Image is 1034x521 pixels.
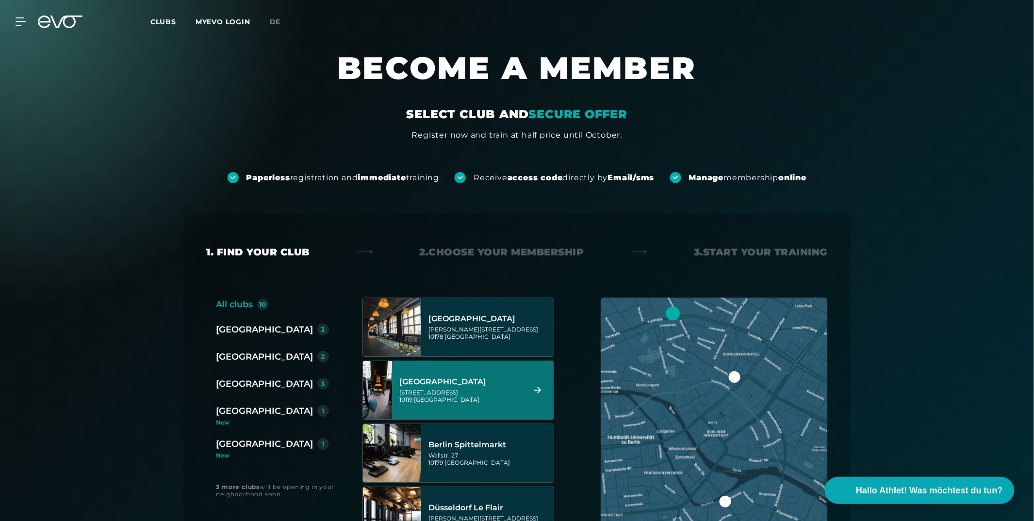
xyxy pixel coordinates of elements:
[400,377,522,387] div: [GEOGRAPHIC_DATA]
[150,17,196,26] a: Clubs
[689,173,807,183] div: membership
[694,245,828,259] div: 3. Start your Training
[226,48,808,107] h1: BECOME A MEMBER
[216,350,313,363] div: [GEOGRAPHIC_DATA]
[216,483,260,490] strong: 3 more clubs
[322,441,324,447] div: 1
[429,452,551,466] div: Wallstr. 27 10179 [GEOGRAPHIC_DATA]
[474,173,654,183] div: Receive directly by
[429,314,551,324] div: [GEOGRAPHIC_DATA]
[400,389,522,403] div: [STREET_ADDRESS] 10119 [GEOGRAPHIC_DATA]
[246,173,440,183] div: registration and training
[429,326,551,340] div: [PERSON_NAME][STREET_ADDRESS] 10178 [GEOGRAPHIC_DATA]
[216,453,329,458] div: New
[270,16,293,28] a: de
[508,173,563,182] strong: access code
[207,245,310,259] div: 1. Find your club
[321,380,325,387] div: 3
[246,173,290,182] strong: Paperless
[429,440,551,450] div: Berlin Spittelmarkt
[429,503,551,513] div: Düsseldorf Le Flair
[825,477,1015,504] button: Hallo Athlet! Was möchtest du tun?
[321,353,325,360] div: 2
[689,173,724,182] strong: Manage
[529,107,628,121] em: SECURE OFFER
[216,404,313,418] div: [GEOGRAPHIC_DATA]
[407,107,628,122] div: SELECT CLUB AND
[196,17,250,26] a: MYEVO LOGIN
[779,173,807,182] strong: online
[216,437,313,451] div: [GEOGRAPHIC_DATA]
[216,323,313,336] div: [GEOGRAPHIC_DATA]
[150,17,176,26] span: Clubs
[358,173,406,182] strong: immediate
[216,298,253,311] div: All clubs
[321,326,325,333] div: 3
[216,483,343,498] div: will be opening in your neighborhood soon
[420,245,584,259] div: 2. Choose your membership
[270,17,281,26] span: de
[856,484,1003,497] span: Hallo Athlet! Was möchtest du tun?
[608,173,655,182] strong: Email/sms
[348,361,407,419] img: Berlin Rosenthaler Platz
[259,301,266,308] div: 10
[322,408,324,414] div: 1
[412,129,623,141] div: Register now and train at half price until October.
[363,298,421,356] img: Berlin Alexanderplatz
[216,377,313,391] div: [GEOGRAPHIC_DATA]
[216,420,337,426] div: New
[363,424,421,482] img: Berlin Spittelmarkt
